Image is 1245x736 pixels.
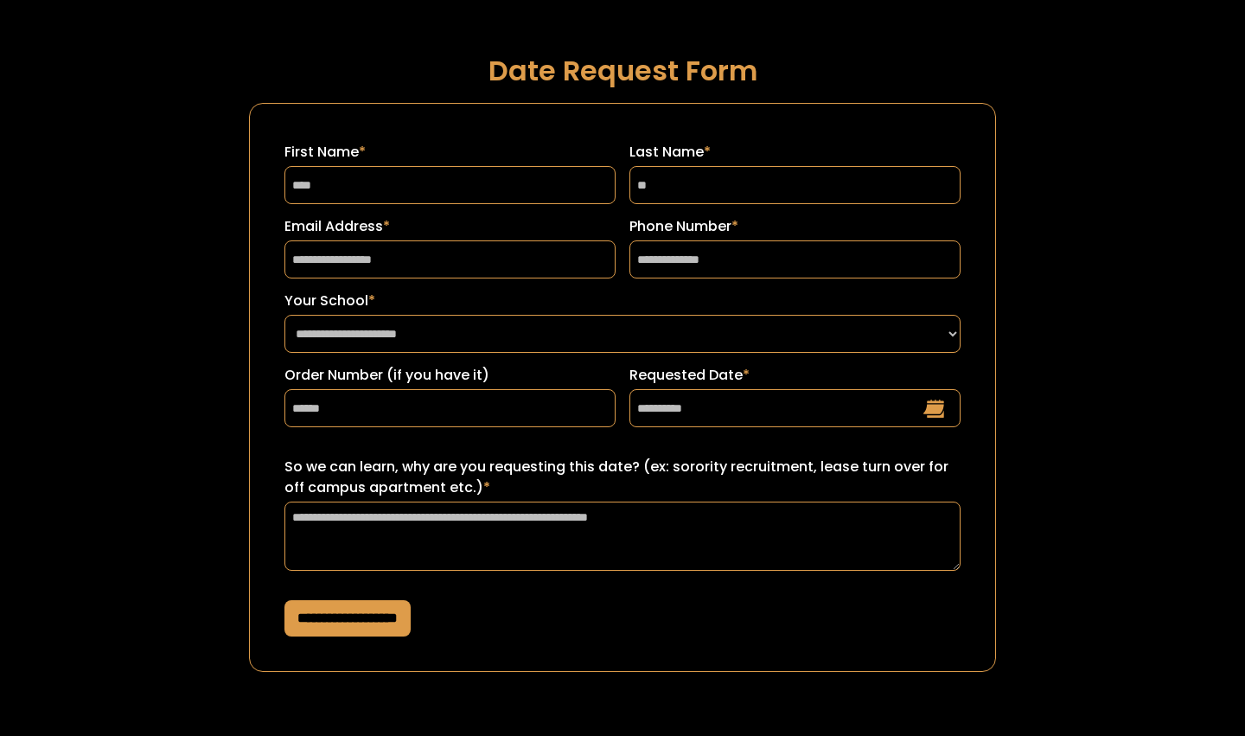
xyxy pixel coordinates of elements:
label: So we can learn, why are you requesting this date? (ex: sorority recruitment, lease turn over for... [284,457,961,498]
label: Order Number (if you have it) [284,365,616,386]
label: First Name [284,142,616,163]
label: Email Address [284,216,616,237]
form: Request a Date Form [249,103,996,672]
label: Last Name [629,142,961,163]
label: Requested Date [629,365,961,386]
h1: Date Request Form [249,55,996,86]
label: Your School [284,291,961,311]
label: Phone Number [629,216,961,237]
